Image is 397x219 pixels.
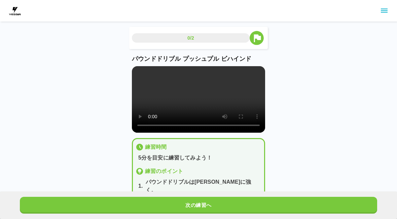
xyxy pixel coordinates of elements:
button: 次の練習へ [20,197,377,214]
p: 練習のポイント [145,167,183,175]
p: パウンドドリブルは[PERSON_NAME]に強く。 [146,178,261,194]
button: sidemenu [378,5,390,16]
p: パウンドドリブル プッシュプル ビハインド [132,54,265,63]
p: 練習時間 [145,143,167,151]
p: 1 . [138,182,143,190]
p: 0/2 [187,35,194,41]
img: dummy [8,4,22,17]
p: 5分を目安に練習してみよう！ [138,154,261,162]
